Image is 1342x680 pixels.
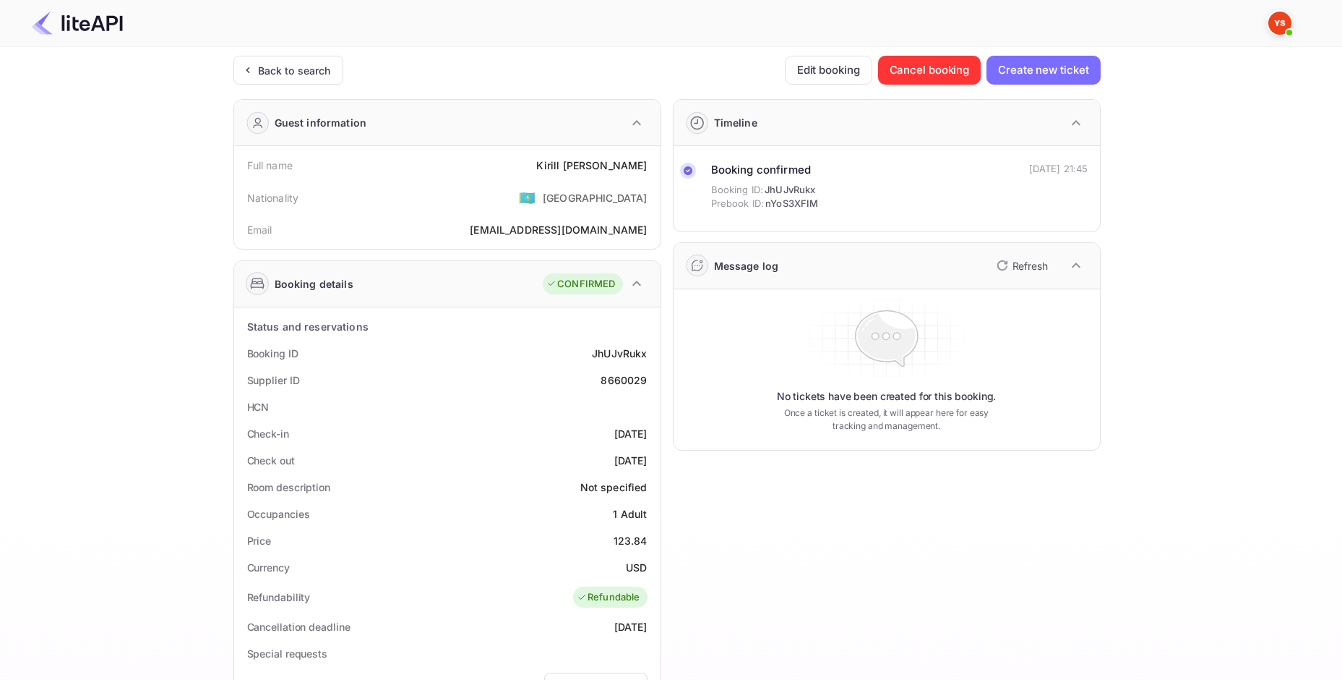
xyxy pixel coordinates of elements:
div: Booking details [275,276,353,292]
span: nYoS3XFIM [765,197,818,211]
div: Timeline [714,115,757,130]
div: Guest information [275,115,367,130]
div: USD [626,560,647,575]
div: Booking confirmed [711,162,819,179]
p: No tickets have been created for this booking. [777,389,997,404]
button: Cancel booking [878,56,981,85]
div: 8660029 [601,373,647,388]
span: Booking ID: [711,183,764,197]
div: Check out [247,453,295,468]
div: Full name [247,158,293,173]
div: Room description [247,480,330,495]
p: Refresh [1012,258,1048,273]
img: LiteAPI Logo [32,12,123,35]
span: United States [519,184,535,211]
span: JhUJvRukx [765,183,815,197]
div: Special requests [247,646,327,661]
img: Yandex Support [1268,12,1291,35]
div: Currency [247,560,290,575]
div: [EMAIL_ADDRESS][DOMAIN_NAME] [470,222,647,237]
div: 123.84 [614,533,648,548]
span: Prebook ID: [711,197,765,211]
p: Once a ticket is created, it will appear here for easy tracking and management. [773,407,1001,433]
div: Supplier ID [247,373,300,388]
div: Message log [714,258,779,273]
div: [DATE] [614,453,648,468]
div: Not specified [580,480,648,495]
div: Booking ID [247,346,298,361]
div: [DATE] [614,619,648,634]
div: Refundability [247,590,311,605]
div: Cancellation deadline [247,619,350,634]
div: Nationality [247,190,299,205]
div: 1 Adult [613,506,647,522]
div: Refundable [577,590,640,605]
div: HCN [247,399,270,415]
div: CONFIRMED [546,277,615,292]
div: Status and reservations [247,319,369,334]
div: [DATE] [614,426,648,441]
div: Email [247,222,272,237]
button: Create new ticket [986,56,1100,85]
div: Check-in [247,426,289,441]
button: Edit booking [785,56,872,85]
div: JhUJvRukx [592,346,647,361]
div: Kirill [PERSON_NAME] [536,158,647,173]
div: [GEOGRAPHIC_DATA] [543,190,648,205]
div: Occupancies [247,506,310,522]
div: Price [247,533,272,548]
div: [DATE] 21:45 [1029,162,1088,177]
button: Refresh [988,254,1054,277]
div: Back to search [258,63,331,78]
